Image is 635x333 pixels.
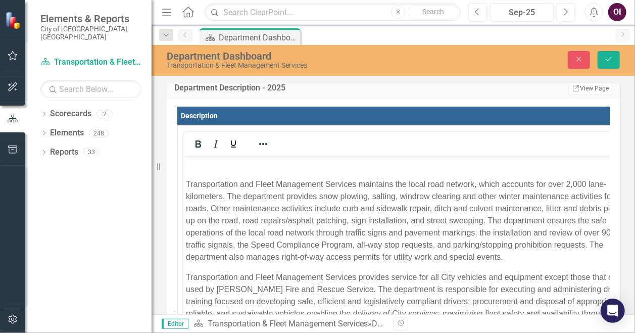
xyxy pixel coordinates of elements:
input: Search Below... [40,80,141,98]
button: Bold [189,137,207,151]
div: Open Intercom Messenger [601,299,625,323]
a: Transportation & Fleet Management Services [40,57,141,68]
span: Elements & Reports [40,13,141,25]
div: Department Dashboard [219,31,298,44]
a: View Page [569,82,612,95]
button: OI [608,3,626,21]
a: Scorecards [50,108,91,120]
iframe: Rich Text Area [183,156,632,332]
button: Underline [225,137,242,151]
a: Elements [50,127,84,139]
div: Transportation & Fleet Management Services [167,62,413,69]
small: City of [GEOGRAPHIC_DATA], [GEOGRAPHIC_DATA] [40,25,141,41]
div: Department Dashboard [167,51,413,62]
button: Search [408,5,458,19]
div: Sep-25 [494,7,550,19]
button: Italic [207,137,224,151]
button: Sep-25 [490,3,554,21]
p: Transportation and Fleet Management Services provides service for all City vehicles and equipment... [3,116,446,188]
div: Department Dashboard [372,319,455,328]
h3: Department Description - 2025 [174,83,484,92]
button: Reveal or hide additional toolbar items [255,137,272,151]
img: ClearPoint Strategy [5,12,23,29]
div: 248 [89,129,109,137]
div: 2 [96,110,113,118]
div: » [193,318,386,330]
a: Reports [50,147,78,158]
a: Transportation & Fleet Management Services [208,319,368,328]
span: Search [422,8,444,16]
span: Editor [162,319,188,329]
input: Search ClearPoint... [205,4,461,21]
div: 33 [83,148,100,157]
